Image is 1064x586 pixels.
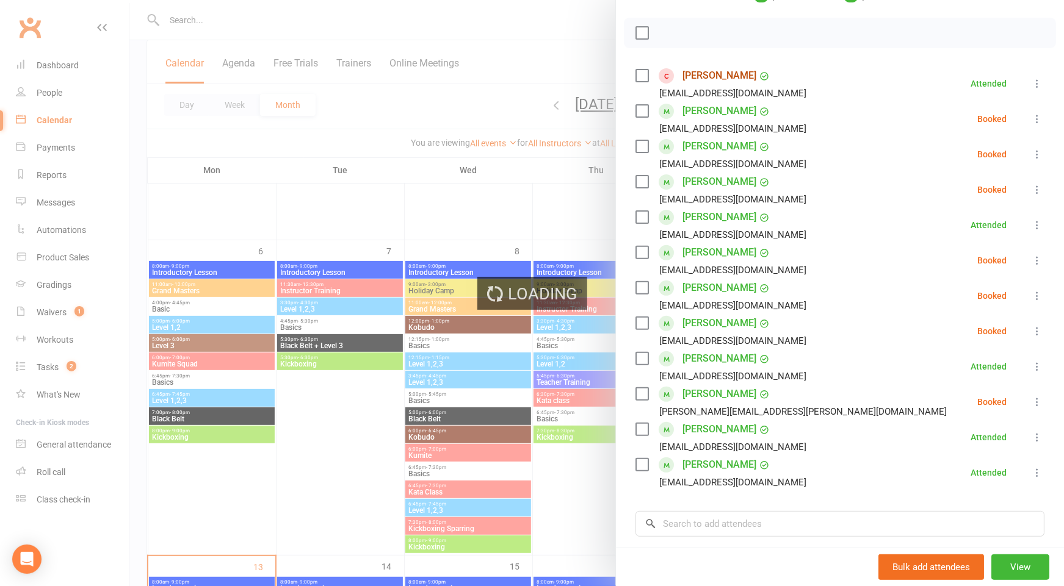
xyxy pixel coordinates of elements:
[659,156,806,172] div: [EMAIL_ADDRESS][DOMAIN_NAME]
[971,468,1007,477] div: Attended
[659,439,806,455] div: [EMAIL_ADDRESS][DOMAIN_NAME]
[682,455,756,474] a: [PERSON_NAME]
[12,545,42,574] div: Open Intercom Messenger
[659,85,806,101] div: [EMAIL_ADDRESS][DOMAIN_NAME]
[659,227,806,243] div: [EMAIL_ADDRESS][DOMAIN_NAME]
[971,221,1007,229] div: Attended
[977,115,1007,123] div: Booked
[682,243,756,262] a: [PERSON_NAME]
[977,256,1007,265] div: Booked
[635,511,1044,537] input: Search to add attendees
[977,185,1007,194] div: Booked
[659,368,806,384] div: [EMAIL_ADDRESS][DOMAIN_NAME]
[659,298,806,313] div: [EMAIL_ADDRESS][DOMAIN_NAME]
[977,398,1007,406] div: Booked
[659,262,806,278] div: [EMAIL_ADDRESS][DOMAIN_NAME]
[977,291,1007,300] div: Booked
[659,333,806,349] div: [EMAIL_ADDRESS][DOMAIN_NAME]
[682,313,756,333] a: [PERSON_NAME]
[878,554,984,580] button: Bulk add attendees
[991,554,1049,580] button: View
[659,404,947,420] div: [PERSON_NAME][EMAIL_ADDRESS][PERSON_NAME][DOMAIN_NAME]
[971,362,1007,371] div: Attended
[682,278,756,298] a: [PERSON_NAME]
[682,101,756,121] a: [PERSON_NAME]
[659,474,806,490] div: [EMAIL_ADDRESS][DOMAIN_NAME]
[682,420,756,439] a: [PERSON_NAME]
[659,121,806,137] div: [EMAIL_ADDRESS][DOMAIN_NAME]
[682,137,756,156] a: [PERSON_NAME]
[977,327,1007,335] div: Booked
[971,79,1007,88] div: Attended
[971,433,1007,441] div: Attended
[682,384,756,404] a: [PERSON_NAME]
[977,150,1007,159] div: Booked
[682,172,756,191] a: [PERSON_NAME]
[682,207,756,227] a: [PERSON_NAME]
[682,66,756,85] a: [PERSON_NAME]
[659,191,806,207] div: [EMAIL_ADDRESS][DOMAIN_NAME]
[682,349,756,368] a: [PERSON_NAME]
